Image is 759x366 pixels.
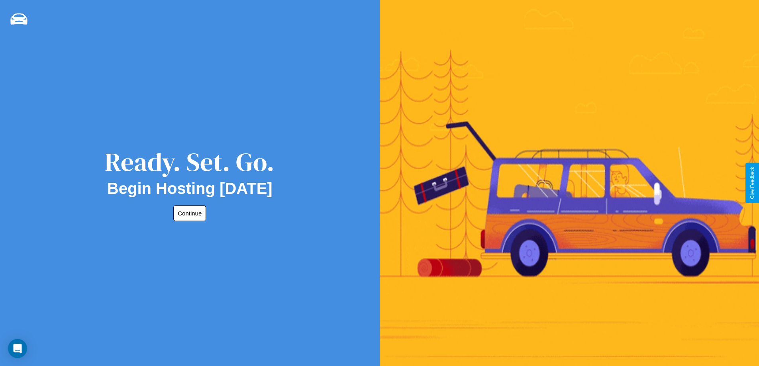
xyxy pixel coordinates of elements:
[749,167,755,199] div: Give Feedback
[173,206,206,221] button: Continue
[105,144,275,180] div: Ready. Set. Go.
[8,339,27,358] div: Open Intercom Messenger
[107,180,273,198] h2: Begin Hosting [DATE]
